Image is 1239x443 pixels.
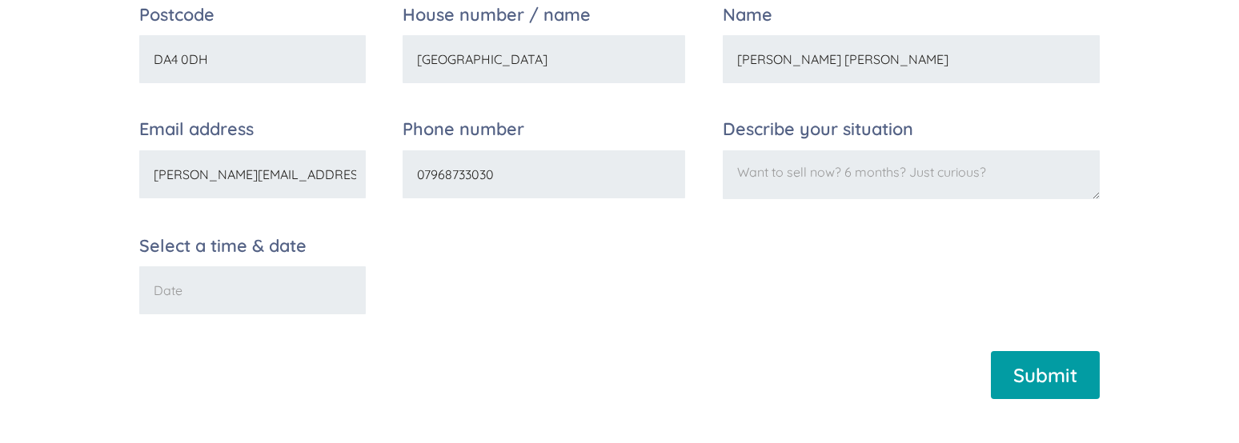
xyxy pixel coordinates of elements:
[723,35,1100,83] input: Your full name...
[139,150,366,198] input: Your email...
[403,120,685,138] label: Phone number
[139,120,366,138] label: Email address
[139,266,366,314] input: Date
[139,6,1100,412] form: Email Form
[139,6,366,23] label: Postcode
[991,351,1100,399] input: Submit
[442,237,685,299] iframe: reCAPTCHA
[723,120,1100,138] label: Describe your situation
[139,35,366,83] input: Enter your postcode
[403,35,685,83] input: Enter your house no.
[723,6,1100,23] label: Name
[403,150,685,198] input: Enter your phone no.
[403,6,685,23] label: House number / name
[139,237,366,254] label: Select a time & date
